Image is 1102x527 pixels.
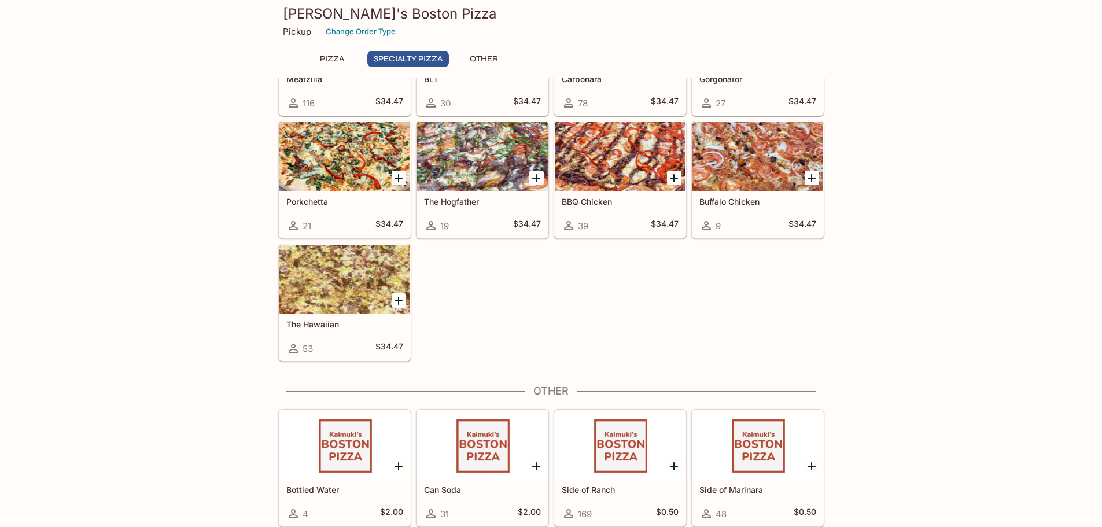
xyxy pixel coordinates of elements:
button: Add Side of Ranch [667,459,681,473]
a: BBQ Chicken39$34.47 [554,121,686,238]
h5: BBQ Chicken [562,197,679,207]
h5: Can Soda [424,485,541,495]
div: The Hawaiian [279,245,410,314]
span: 53 [303,343,313,354]
a: The Hawaiian53$34.47 [279,244,411,361]
a: Buffalo Chicken9$34.47 [692,121,824,238]
a: Side of Ranch169$0.50 [554,410,686,526]
a: The Hogfather19$34.47 [417,121,548,238]
p: Pickup [283,26,311,37]
div: Bottled Water [279,410,410,480]
div: The Hogfather [417,122,548,191]
h5: $34.47 [375,219,403,233]
h5: BLT [424,74,541,84]
button: Add Bottled Water [392,459,406,473]
a: Side of Marinara48$0.50 [692,410,824,526]
a: Can Soda31$2.00 [417,410,548,526]
h5: Side of Ranch [562,485,679,495]
h5: The Hawaiian [286,319,403,329]
h5: Carbonara [562,74,679,84]
button: Add Buffalo Chicken [805,171,819,185]
h5: Gorgonator [699,74,816,84]
span: 39 [578,220,588,231]
button: Add The Hogfather [529,171,544,185]
span: 30 [440,98,451,109]
h5: $2.00 [518,507,541,521]
h5: $34.47 [513,96,541,110]
a: Bottled Water4$2.00 [279,410,411,526]
span: 31 [440,508,449,519]
h5: The Hogfather [424,197,541,207]
h5: $34.47 [651,96,679,110]
h5: $34.47 [788,219,816,233]
div: Side of Ranch [555,410,685,480]
h5: $34.47 [375,96,403,110]
h5: Side of Marinara [699,485,816,495]
span: 48 [716,508,727,519]
div: Side of Marinara [692,410,823,480]
h5: $34.47 [651,219,679,233]
h4: Other [278,385,824,397]
span: 116 [303,98,315,109]
span: 9 [716,220,721,231]
button: Add The Hawaiian [392,293,406,308]
h5: $34.47 [788,96,816,110]
a: Porkchetta21$34.47 [279,121,411,238]
button: Add Porkchetta [392,171,406,185]
h5: $34.47 [513,219,541,233]
button: Add Can Soda [529,459,544,473]
h5: $0.50 [656,507,679,521]
button: Other [458,51,510,67]
span: 4 [303,508,308,519]
button: Add Side of Marinara [805,459,819,473]
button: Add BBQ Chicken [667,171,681,185]
span: 169 [578,508,592,519]
h5: $34.47 [375,341,403,355]
h5: Porkchetta [286,197,403,207]
span: 19 [440,220,449,231]
button: Pizza [306,51,358,67]
span: 21 [303,220,311,231]
h5: $2.00 [380,507,403,521]
div: BBQ Chicken [555,122,685,191]
span: 27 [716,98,725,109]
h5: Meatzilla [286,74,403,84]
div: Porkchetta [279,122,410,191]
div: Can Soda [417,410,548,480]
h5: $0.50 [794,507,816,521]
h5: Bottled Water [286,485,403,495]
button: Specialty Pizza [367,51,449,67]
button: Change Order Type [320,23,401,40]
div: Buffalo Chicken [692,122,823,191]
span: 78 [578,98,588,109]
h5: Buffalo Chicken [699,197,816,207]
h3: [PERSON_NAME]'s Boston Pizza [283,5,820,23]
